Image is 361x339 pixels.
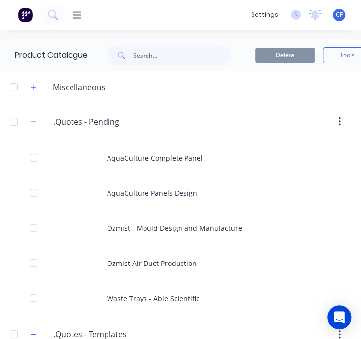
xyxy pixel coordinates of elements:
img: Factory [18,7,33,22]
input: Search... [133,45,231,65]
div: Open Intercom Messenger [327,305,351,329]
span: CF [336,10,343,19]
div: Miscellaneous [45,81,113,93]
input: Enter category name [53,116,170,128]
div: settings [246,7,283,22]
button: Delete [255,48,315,63]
